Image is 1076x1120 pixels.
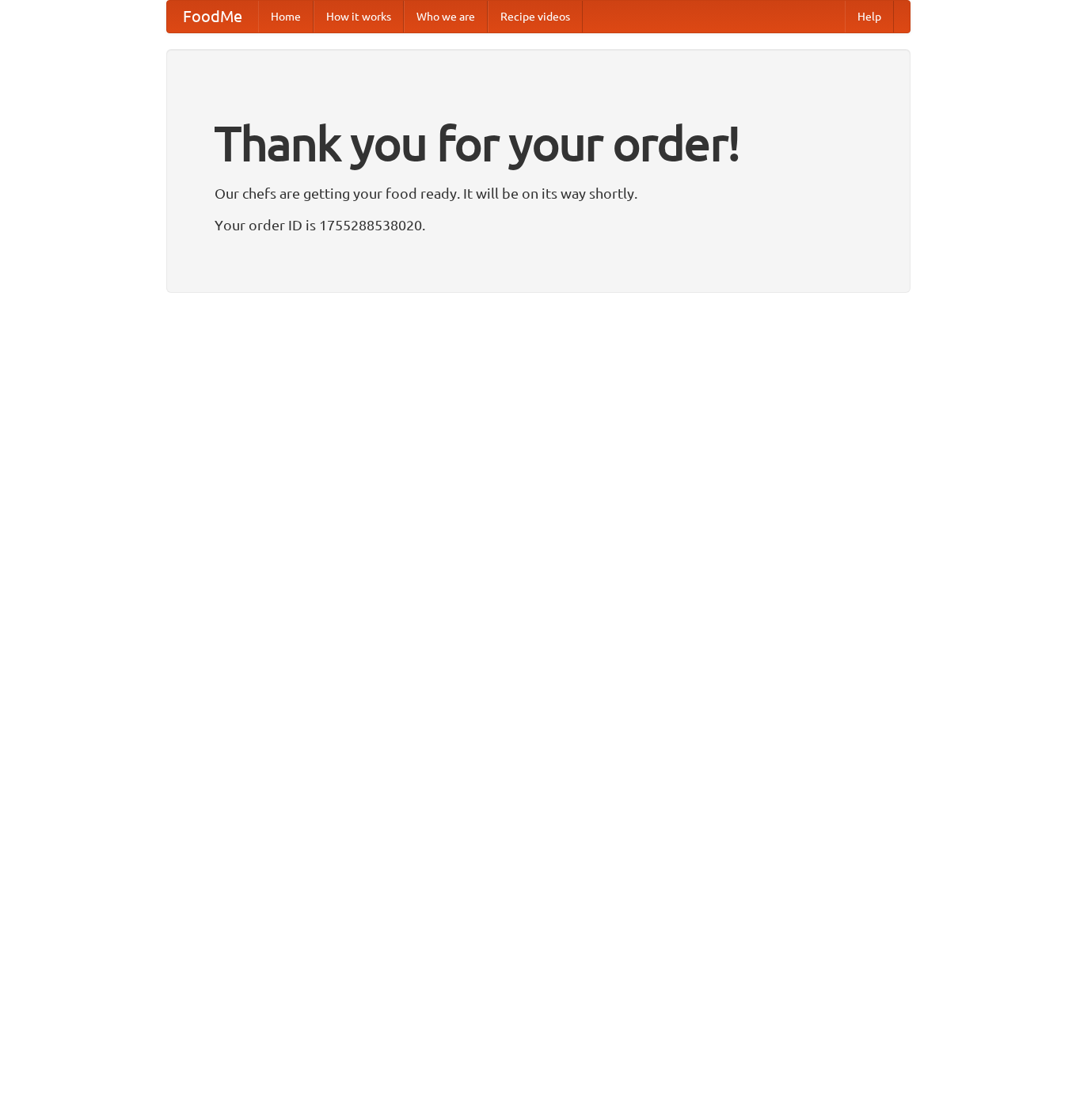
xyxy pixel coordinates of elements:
a: Home [258,1,314,32]
a: Recipe videos [488,1,583,32]
p: Your order ID is 1755288538020. [215,213,862,237]
a: How it works [314,1,404,32]
a: Help [845,1,894,32]
a: Who we are [404,1,488,32]
h1: Thank you for your order! [215,105,862,181]
p: Our chefs are getting your food ready. It will be on its way shortly. [215,181,862,205]
a: FoodMe [167,1,258,32]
